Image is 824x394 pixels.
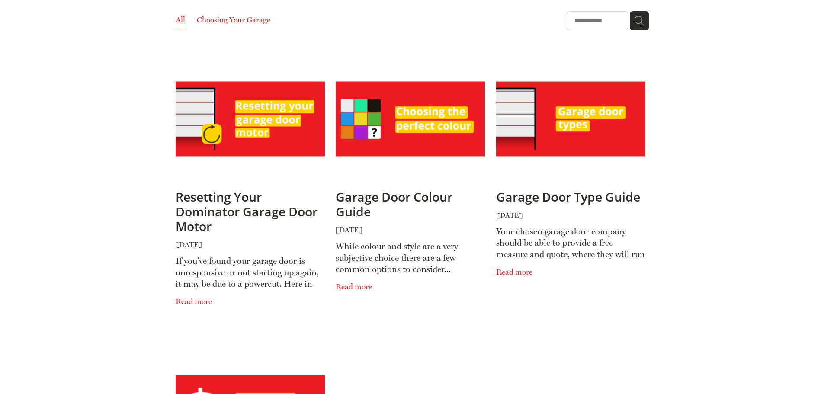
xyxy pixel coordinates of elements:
[176,189,317,234] a: Resetting Your Dominator Garage Door Motor
[176,15,185,24] a: All
[176,82,325,157] img: Resetting Your Dominator Garage Door Motor
[496,82,645,157] img: Garage Door Type Guide
[496,222,646,260] span: Your chosen garage door company should be able to provide a free measure and quote, where they wi...
[336,219,485,237] span: [DATE]
[197,14,270,28] a: Choosing Your Garage
[176,252,325,289] span: If you've found your garage door is unresponsive or not starting up again, it may be due to a pow...
[336,237,485,275] span: While colour and style are a very subjective choice there are a few common options to consider...
[176,289,325,308] span: Read more
[336,219,485,294] a: [DATE] While colour and style are a very subjective choice there are a few common options to cons...
[496,152,645,158] a: Garage Door Type Guide
[336,152,485,158] a: Garage Door Colour Guide
[496,204,646,279] a: [DATE] Your chosen garage door company should be able to provide a free measure and quote, where ...
[336,275,485,294] span: Read more
[176,152,325,158] a: Resetting Your Dominator Garage Door Motor
[496,204,646,222] span: [DATE]
[176,234,325,252] span: [DATE]
[176,234,325,309] a: [DATE] If you've found your garage door is unresponsive or not starting up again, it may be due t...
[336,82,485,157] img: Garage Door Colour Guide
[496,189,640,205] a: Garage Door Type Guide
[496,260,646,279] span: Read more
[336,189,452,220] a: Garage Door Colour Guide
